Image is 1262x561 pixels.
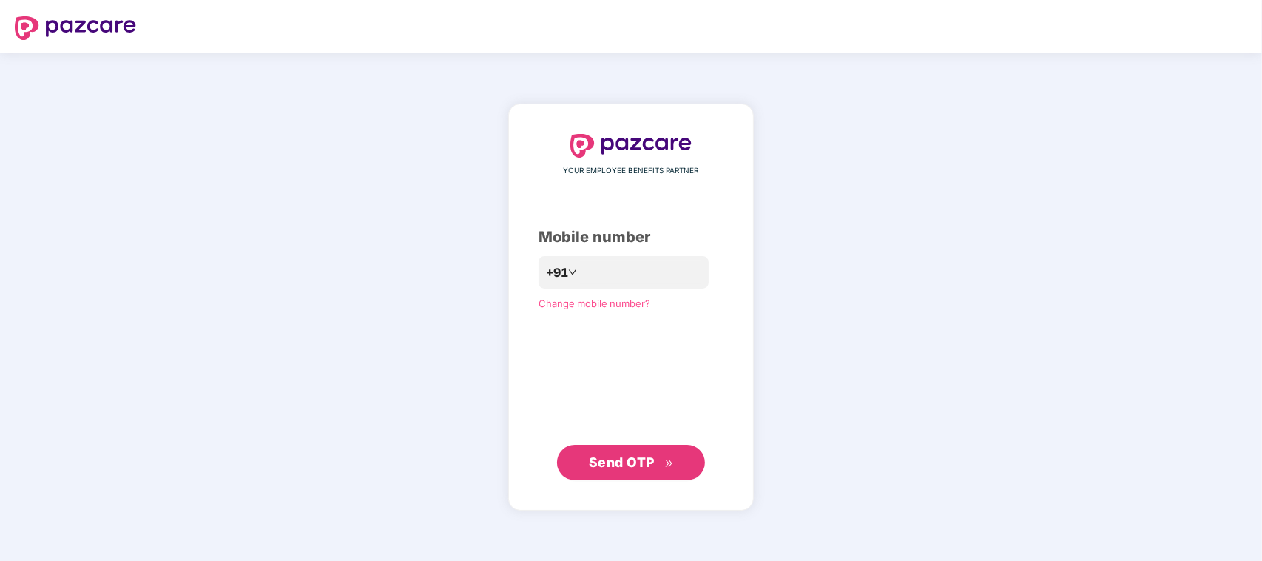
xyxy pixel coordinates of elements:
[15,16,136,40] img: logo
[570,134,692,158] img: logo
[557,445,705,480] button: Send OTPdouble-right
[539,226,723,249] div: Mobile number
[564,165,699,177] span: YOUR EMPLOYEE BENEFITS PARTNER
[546,263,568,282] span: +91
[664,459,674,468] span: double-right
[589,454,655,470] span: Send OTP
[568,268,577,277] span: down
[539,298,650,309] a: Change mobile number?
